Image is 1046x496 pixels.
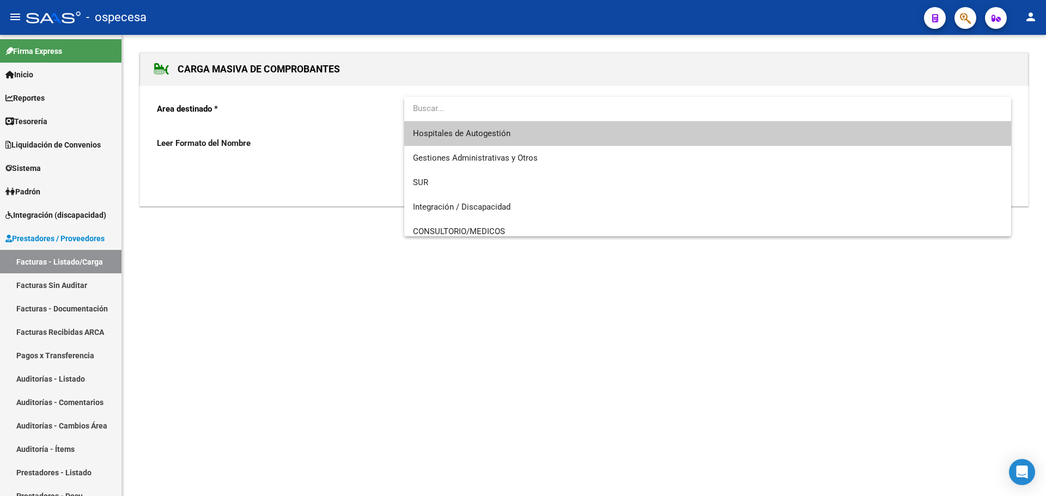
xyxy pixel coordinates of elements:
[413,128,510,138] span: Hospitales de Autogestión
[1009,459,1035,485] div: Open Intercom Messenger
[413,177,428,187] span: SUR
[404,96,1011,120] input: dropdown search
[413,153,538,163] span: Gestiones Administrativas y Otros
[413,226,505,236] span: CONSULTORIO/MEDICOS
[413,202,510,212] span: Integración / Discapacidad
